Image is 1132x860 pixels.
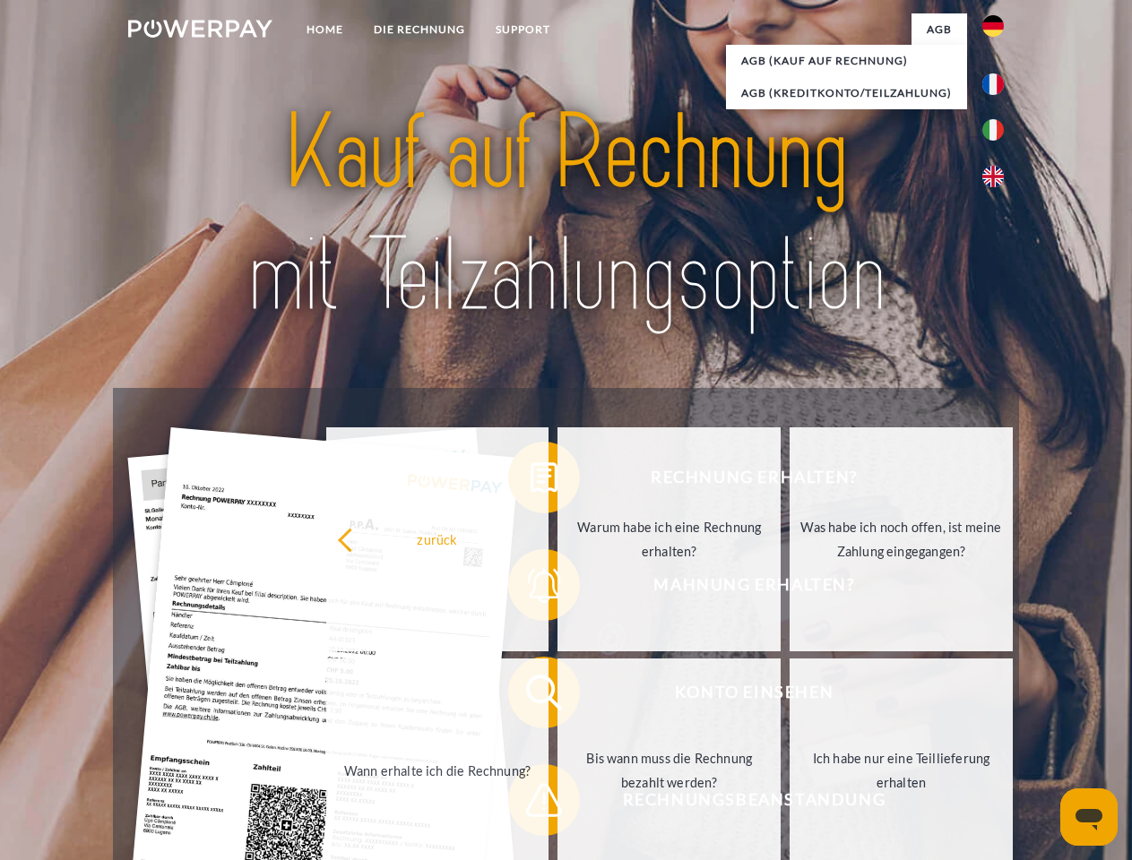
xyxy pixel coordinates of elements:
[912,13,967,46] a: agb
[171,86,961,343] img: title-powerpay_de.svg
[337,527,539,551] div: zurück
[359,13,480,46] a: DIE RECHNUNG
[291,13,359,46] a: Home
[982,166,1004,187] img: en
[568,515,770,563] div: Warum habe ich eine Rechnung erhalten?
[726,77,967,109] a: AGB (Kreditkonto/Teilzahlung)
[982,15,1004,37] img: de
[480,13,566,46] a: SUPPORT
[568,746,770,795] div: Bis wann muss die Rechnung bezahlt werden?
[337,758,539,782] div: Wann erhalte ich die Rechnung?
[982,73,1004,95] img: fr
[128,20,272,38] img: logo-powerpay-white.svg
[726,45,967,77] a: AGB (Kauf auf Rechnung)
[800,515,1002,563] div: Was habe ich noch offen, ist meine Zahlung eingegangen?
[1060,788,1118,846] iframe: Schaltfläche zum Öffnen des Messaging-Fensters
[790,427,1013,651] a: Was habe ich noch offen, ist meine Zahlung eingegangen?
[800,746,1002,795] div: Ich habe nur eine Teillieferung erhalten
[982,119,1004,141] img: it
